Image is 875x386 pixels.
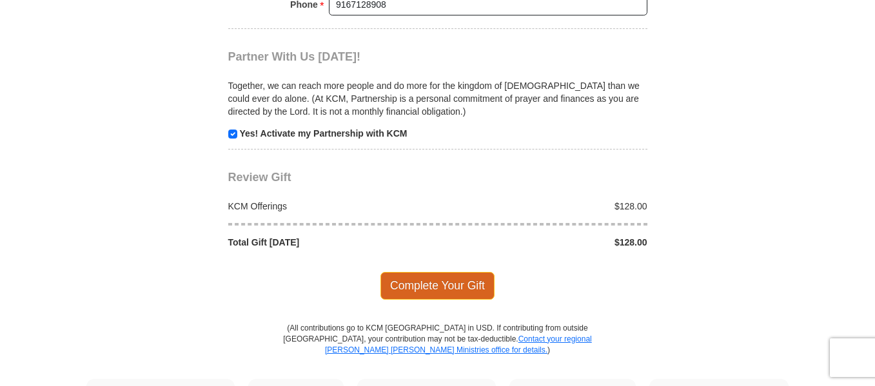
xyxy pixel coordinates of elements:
[228,171,291,184] span: Review Gift
[325,334,592,354] a: Contact your regional [PERSON_NAME] [PERSON_NAME] Ministries office for details.
[221,200,438,213] div: KCM Offerings
[228,79,647,118] p: Together, we can reach more people and do more for the kingdom of [DEMOGRAPHIC_DATA] than we coul...
[438,236,654,249] div: $128.00
[438,200,654,213] div: $128.00
[228,50,361,63] span: Partner With Us [DATE]!
[221,236,438,249] div: Total Gift [DATE]
[380,272,495,299] span: Complete Your Gift
[239,128,407,139] strong: Yes! Activate my Partnership with KCM
[283,323,593,379] p: (All contributions go to KCM [GEOGRAPHIC_DATA] in USD. If contributing from outside [GEOGRAPHIC_D...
